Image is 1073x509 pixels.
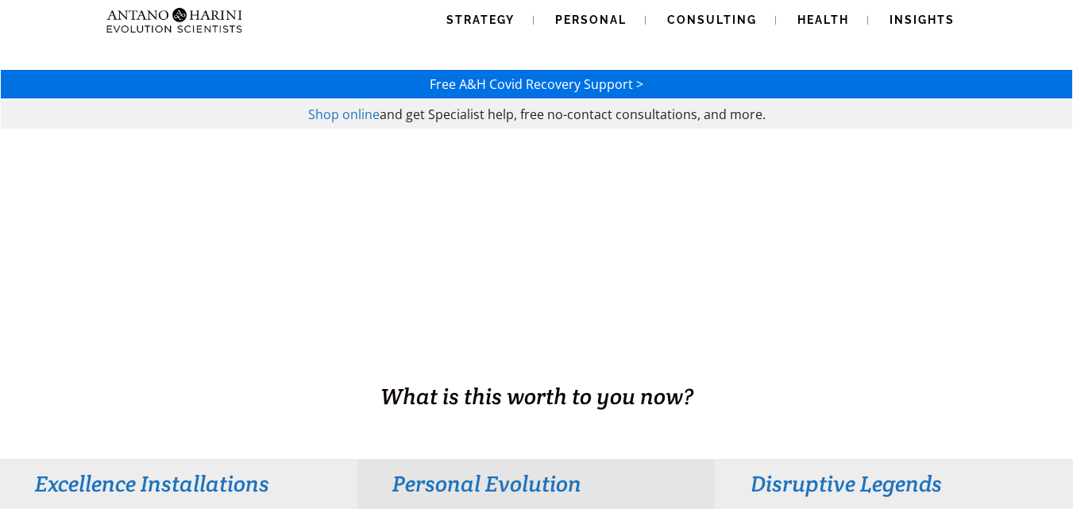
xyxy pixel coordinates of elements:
[890,13,955,26] span: Insights
[380,382,693,411] span: What is this worth to you now?
[797,13,849,26] span: Health
[380,106,766,123] span: and get Specialist help, free no-contact consultations, and more.
[555,13,627,26] span: Personal
[667,13,757,26] span: Consulting
[751,469,1037,498] h3: Disruptive Legends
[446,13,515,26] span: Strategy
[308,106,380,123] a: Shop online
[35,469,322,498] h3: Excellence Installations
[2,347,1071,380] h1: BUSINESS. HEALTH. Family. Legacy
[430,75,643,93] a: Free A&H Covid Recovery Support >
[392,469,679,498] h3: Personal Evolution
